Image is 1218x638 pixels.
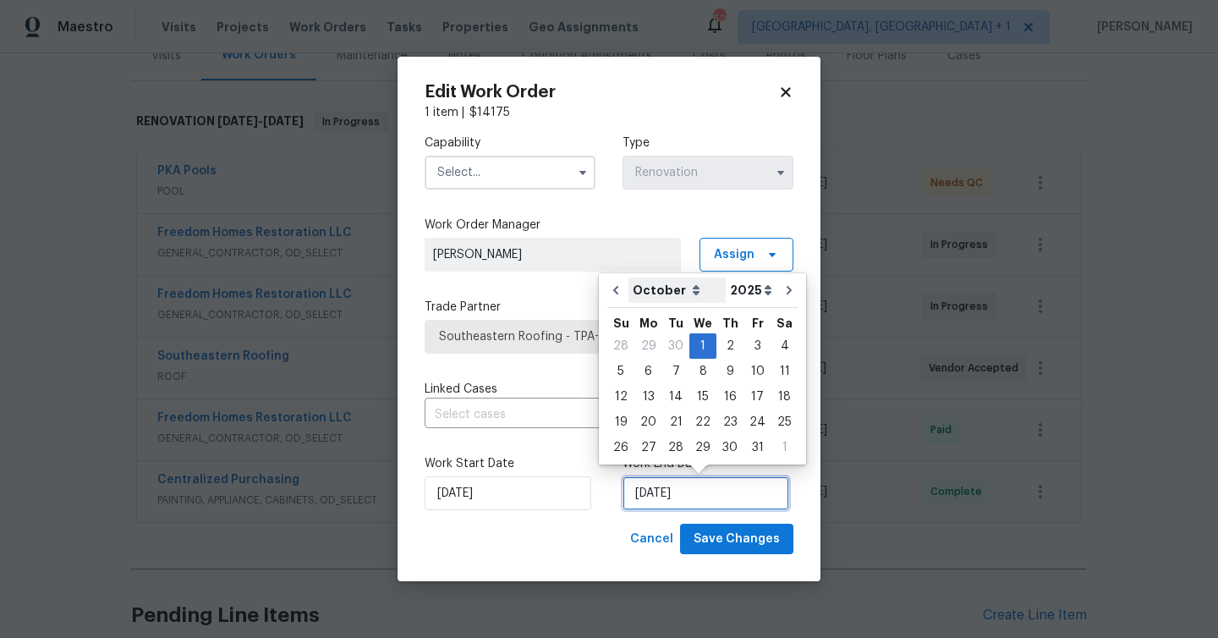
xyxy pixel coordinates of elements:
div: Tue Oct 21 2025 [662,410,689,435]
div: 10 [743,360,771,383]
div: 24 [743,410,771,434]
div: Mon Sep 29 2025 [634,333,662,359]
div: 9 [716,360,743,383]
div: 26 [607,436,634,459]
button: Go to next month [776,273,802,307]
span: $ 14175 [469,107,510,118]
div: 30 [716,436,743,459]
input: Select cases [425,402,746,428]
div: Sun Oct 12 2025 [607,384,634,410]
span: Linked Cases [425,381,497,398]
div: Sun Oct 19 2025 [607,410,634,435]
div: Wed Oct 22 2025 [689,410,716,435]
abbr: Tuesday [668,317,683,329]
span: [PERSON_NAME] [433,246,672,263]
div: 29 [689,436,716,459]
label: Work Start Date [425,455,595,472]
div: 23 [716,410,743,434]
div: Tue Oct 14 2025 [662,384,689,410]
div: Mon Oct 27 2025 [634,435,662,460]
div: 5 [607,360,634,383]
label: Work Order Manager [425,217,793,234]
button: Cancel [623,524,680,555]
abbr: Sunday [613,317,629,329]
div: Fri Oct 24 2025 [743,410,771,435]
div: Fri Oct 10 2025 [743,359,771,384]
div: Thu Oct 30 2025 [716,435,743,460]
div: 7 [662,360,689,383]
div: Fri Oct 03 2025 [743,333,771,359]
div: Wed Oct 15 2025 [689,384,716,410]
div: 20 [634,410,662,434]
div: 15 [689,385,716,409]
div: Thu Oct 16 2025 [716,384,743,410]
div: Sun Sep 28 2025 [607,333,634,359]
div: Thu Oct 09 2025 [716,359,743,384]
span: Southeastern Roofing - TPA-S [439,328,779,345]
abbr: Thursday [722,317,738,329]
span: Cancel [630,529,673,550]
abbr: Wednesday [694,317,712,329]
div: 13 [634,385,662,409]
label: Capability [425,135,595,151]
div: Wed Oct 01 2025 [689,333,716,359]
input: Select... [623,156,793,190]
div: Tue Oct 07 2025 [662,359,689,384]
input: M/D/YYYY [623,476,789,510]
div: Wed Oct 29 2025 [689,435,716,460]
input: M/D/YYYY [425,476,591,510]
div: 19 [607,410,634,434]
div: Fri Oct 17 2025 [743,384,771,410]
div: 1 [689,334,716,358]
div: Tue Oct 28 2025 [662,435,689,460]
select: Year [726,278,776,303]
div: Fri Oct 31 2025 [743,435,771,460]
span: Save Changes [694,529,780,550]
abbr: Saturday [776,317,793,329]
div: Sat Oct 11 2025 [771,359,798,384]
div: 12 [607,385,634,409]
div: 25 [771,410,798,434]
div: 11 [771,360,798,383]
abbr: Monday [639,317,658,329]
div: 17 [743,385,771,409]
div: Sat Nov 01 2025 [771,435,798,460]
div: 30 [662,334,689,358]
div: 4 [771,334,798,358]
div: Sat Oct 04 2025 [771,333,798,359]
div: 28 [662,436,689,459]
button: Go to previous month [603,273,628,307]
div: Sat Oct 18 2025 [771,384,798,410]
button: Save Changes [680,524,793,555]
div: Mon Oct 06 2025 [634,359,662,384]
label: Type [623,135,793,151]
div: 6 [634,360,662,383]
span: Assign [714,246,754,263]
div: Sat Oct 25 2025 [771,410,798,435]
label: Trade Partner [425,299,793,316]
input: Select... [425,156,595,190]
div: Mon Oct 13 2025 [634,384,662,410]
h2: Edit Work Order [425,84,778,101]
div: 18 [771,385,798,409]
div: 2 [716,334,743,358]
div: 14 [662,385,689,409]
div: 3 [743,334,771,358]
div: Tue Sep 30 2025 [662,333,689,359]
div: 28 [607,334,634,358]
div: 27 [634,436,662,459]
div: 31 [743,436,771,459]
div: 16 [716,385,743,409]
button: Show options [573,162,593,183]
div: 1 [771,436,798,459]
div: Sun Oct 26 2025 [607,435,634,460]
div: 8 [689,360,716,383]
div: Mon Oct 20 2025 [634,410,662,435]
div: 21 [662,410,689,434]
div: Thu Oct 23 2025 [716,410,743,435]
div: 1 item | [425,104,793,121]
select: Month [628,278,726,303]
div: Sun Oct 05 2025 [607,359,634,384]
abbr: Friday [752,317,764,329]
div: Wed Oct 08 2025 [689,359,716,384]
